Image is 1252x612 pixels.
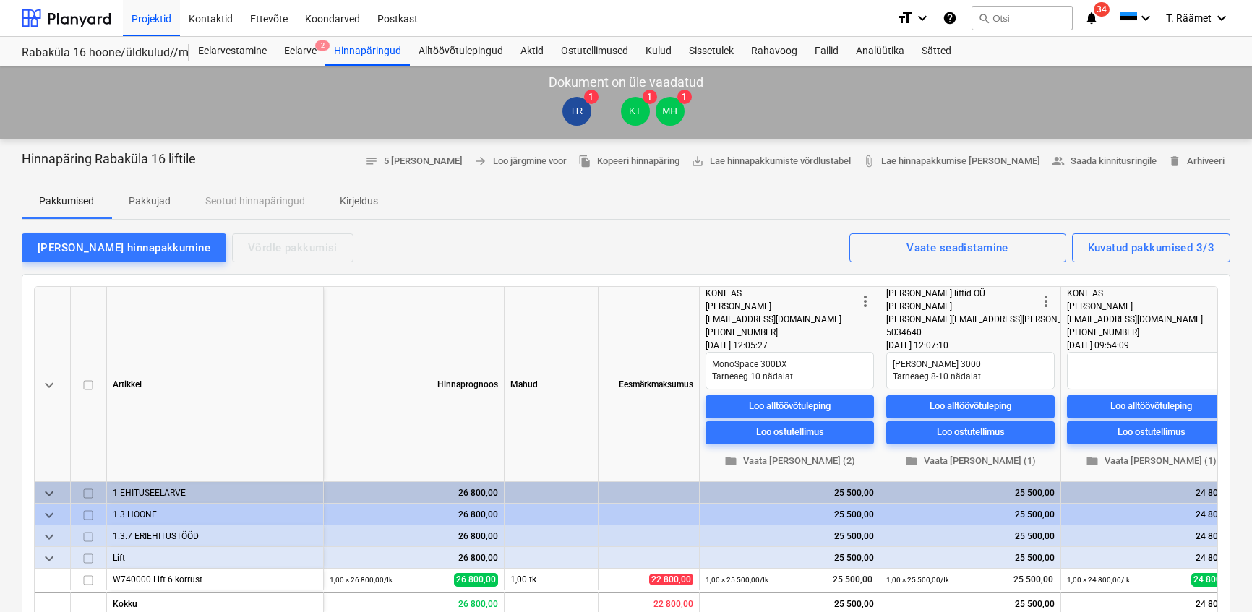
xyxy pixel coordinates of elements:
[886,504,1055,525] div: 25 500,00
[706,576,768,584] small: 1,00 × 25 500,00 / tk
[886,525,1055,547] div: 25 500,00
[365,155,378,168] span: notes
[886,450,1055,473] button: Vaata [PERSON_NAME] (1)
[886,395,1055,418] button: Loo alltöövõtuleping
[1067,504,1235,525] div: 24 800,00
[629,105,641,116] span: KT
[359,150,468,173] button: 5 [PERSON_NAME]
[886,326,1037,339] div: 5034640
[275,37,325,66] a: Eelarve2
[552,37,637,66] a: Ostutellimused
[505,569,599,590] div: 1,00 tk
[892,453,1049,470] span: Vaata [PERSON_NAME] (1)
[1067,450,1235,473] button: Vaata [PERSON_NAME] (1)
[330,525,498,547] div: 26 800,00
[706,525,874,547] div: 25 500,00
[706,326,857,339] div: [PHONE_NUMBER]
[22,233,226,262] button: [PERSON_NAME] hinnapakkumine
[706,395,874,418] button: Loo alltöövõtuleping
[584,90,599,104] span: 1
[1168,155,1181,168] span: delete
[562,97,591,126] div: Tiina Räämet
[549,74,703,91] p: Dokument on üle vaadatud
[330,504,498,525] div: 26 800,00
[599,287,700,482] div: Eesmärkmaksumus
[706,314,841,324] span: [EMAIL_ADDRESS][DOMAIN_NAME]
[886,576,949,584] small: 1,00 × 25 500,00 / tk
[39,194,94,209] p: Pakkumised
[113,482,317,503] div: 1 EHITUSEELARVE
[1088,238,1214,257] div: Kuvatud pakkumised 3/3
[1072,233,1230,262] button: Kuvatud pakkumised 3/3
[886,421,1055,444] button: Loo ostutellimus
[1067,525,1235,547] div: 24 800,00
[578,155,591,168] span: file_copy
[1067,482,1235,504] div: 24 800,00
[1067,287,1218,300] div: KONE AS
[896,9,914,27] i: format_size
[573,150,685,173] button: Kopeeri hinnapäring
[914,9,931,27] i: keyboard_arrow_down
[38,238,210,257] div: [PERSON_NAME] hinnapakkumine
[410,37,512,66] a: Alltöövõtulepingud
[862,153,1040,170] span: Lae hinnapakkumise [PERSON_NAME]
[742,37,806,66] a: Rahavoog
[505,287,599,482] div: Mahud
[886,352,1055,389] textarea: [PERSON_NAME] 3000 Tarneaeg 8-10 nädalat
[706,287,857,300] div: KONE AS
[806,37,847,66] a: Failid
[107,287,324,482] div: Artikkel
[691,155,704,168] span: save_alt
[711,453,868,470] span: Vaata [PERSON_NAME] (2)
[365,153,463,170] span: 5 [PERSON_NAME]
[677,90,692,104] span: 1
[847,37,913,66] a: Analüütika
[340,194,378,209] p: Kirjeldus
[113,547,317,568] div: Lift
[691,153,851,170] span: Lae hinnapakkumiste võrdlustabel
[1052,153,1157,170] span: Saada kinnitusringile
[1180,543,1252,612] iframe: Chat Widget
[906,238,1008,257] div: Vaate seadistamine
[886,300,1037,313] div: [PERSON_NAME]
[649,574,693,585] span: 22 800,00
[724,454,737,467] span: folder
[324,287,505,482] div: Hinnaprognoos
[315,40,330,51] span: 2
[330,576,393,584] small: 1,00 × 26 800,00 / tk
[706,352,874,389] textarea: MonoSpace 300DX Tarneaeg 10 nädalat
[680,37,742,66] a: Sissetulek
[913,37,960,66] a: Sätted
[1067,339,1235,352] div: [DATE] 09:54:09
[1067,421,1235,444] button: Loo ostutellimus
[1110,398,1192,415] div: Loo alltöövõtuleping
[1166,12,1212,24] span: T. Räämet
[706,547,874,569] div: 25 500,00
[972,6,1073,30] button: Otsi
[40,507,58,524] span: keyboard_arrow_down
[578,153,679,170] span: Kopeeri hinnapäring
[1067,314,1203,324] span: [EMAIL_ADDRESS][DOMAIN_NAME]
[113,569,317,590] div: W740000 Lift 6 korrust
[706,421,874,444] button: Loo ostutellimus
[656,97,685,126] div: Märt Hanson
[1046,150,1162,173] button: Saada kinnitusringile
[706,339,874,352] div: [DATE] 12:05:27
[40,528,58,546] span: keyboard_arrow_down
[937,424,1005,441] div: Loo ostutellimus
[189,37,275,66] a: Eelarvestamine
[706,482,874,504] div: 25 500,00
[1137,9,1154,27] i: keyboard_arrow_down
[570,105,583,116] span: TR
[474,153,567,170] span: Loo järgmine voor
[1213,9,1230,27] i: keyboard_arrow_down
[325,37,410,66] a: Hinnapäringud
[886,547,1055,569] div: 25 500,00
[1067,547,1235,569] div: 24 800,00
[1162,150,1230,173] button: Arhiveeri
[1067,576,1130,584] small: 1,00 × 24 800,00 / tk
